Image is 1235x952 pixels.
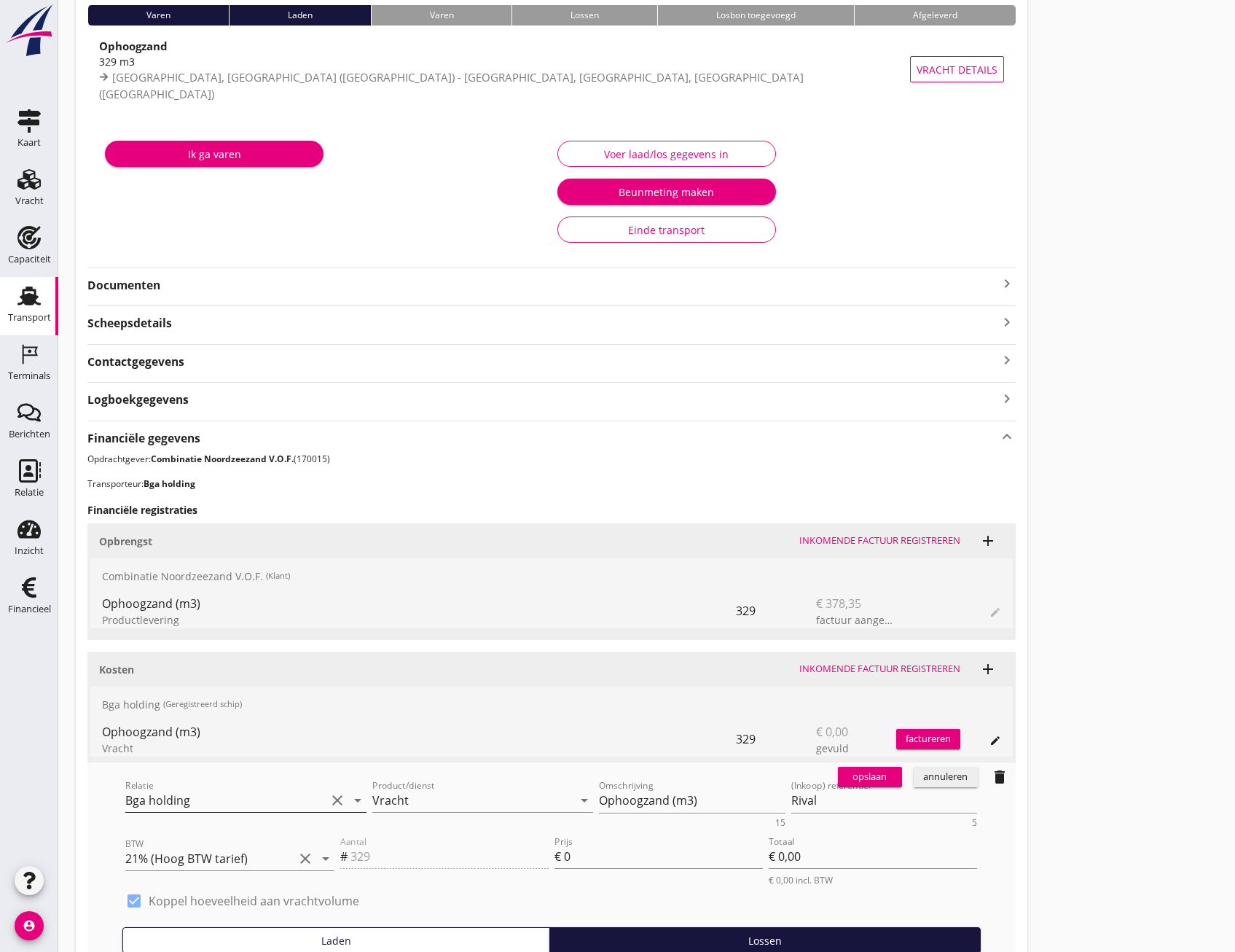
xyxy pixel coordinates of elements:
div: Ophoogzand (m3) [102,723,736,741]
div: Losbon toegevoegd [657,5,854,26]
h3: Financiële registraties [87,502,1016,518]
p: Opdrachtgever: (170015) [87,453,1016,466]
div: Lossen [511,5,657,26]
i: arrow_drop_down [317,850,334,867]
input: Relatie [125,789,326,812]
input: Product/dienst [372,789,573,812]
div: factuur aangemaakt [816,612,896,628]
div: 15 [775,819,785,827]
button: Voer laad/los gegevens in [557,141,776,167]
textarea: Omschrijving [599,789,785,813]
div: Productlevering [102,612,736,628]
button: Vracht details [910,56,1004,82]
i: delete [991,768,1008,786]
div: Laden [229,5,371,26]
div: Inkomende factuur registreren [799,534,960,548]
div: Relatie [15,488,44,497]
div: factureren [896,732,960,746]
div: opslaan [844,770,896,784]
div: Einde transport [570,222,764,238]
div: € [554,848,564,865]
strong: Ophoogzand [99,39,168,53]
div: 329 [736,593,816,628]
span: Vracht details [917,62,997,77]
button: Inkomende factuur registreren [793,531,966,551]
span: [GEOGRAPHIC_DATA], [GEOGRAPHIC_DATA] ([GEOGRAPHIC_DATA]) - [GEOGRAPHIC_DATA], [GEOGRAPHIC_DATA], ... [99,70,804,101]
button: opslaan [838,767,902,787]
div: Capaciteit [8,254,51,264]
div: Varen [371,5,512,26]
strong: Contactgegevens [87,354,184,370]
div: Inkomende factuur registreren [799,662,960,676]
button: factureren [896,729,960,749]
label: Koppel hoeveelheid aan vrachtvolume [149,894,359,908]
div: Inzicht [15,546,44,555]
strong: Opbrengst [99,534,152,548]
div: Berichten [9,429,50,439]
strong: Documenten [87,277,998,294]
i: edit [989,735,1001,746]
div: Vracht [15,196,44,206]
strong: Logboekgegevens [87,391,189,408]
strong: Scheepsdetails [87,315,172,332]
div: Combinatie Noordzeezand V.O.F. [90,558,1013,593]
textarea: (Inkoop) referentie: [791,789,978,813]
div: 329 [736,722,816,757]
div: gevuld [816,741,896,756]
input: BTW [125,847,293,870]
i: add [979,532,997,550]
p: Transporteur: [87,477,1016,491]
div: Varen [87,5,229,26]
small: (Klant) [266,570,290,582]
div: 5 [972,819,977,827]
small: (Geregistreerd schip) [163,698,242,711]
button: Beunmeting maken [557,179,776,205]
a: Ophoogzand329 m3[GEOGRAPHIC_DATA], [GEOGRAPHIC_DATA] ([GEOGRAPHIC_DATA]) - [GEOGRAPHIC_DATA], [GE... [87,37,1016,101]
div: Afgeleverd [854,5,1016,26]
strong: Bga holding [144,477,195,490]
strong: Combinatie Noordzeezand V.O.F. [151,453,294,465]
div: Financieel [8,604,51,614]
img: logo-small.a267ee39.svg [3,4,55,58]
button: annuleren [914,767,978,787]
i: keyboard_arrow_right [998,312,1016,332]
i: arrow_drop_down [349,792,366,809]
div: Bga holding [90,687,1013,722]
button: Einde transport [557,216,776,243]
div: annuleren [920,770,972,784]
div: Beunmeting maken [569,184,764,200]
button: Inkomende factuur registreren [793,659,966,679]
i: keyboard_arrow_right [998,275,1016,292]
div: Vracht [102,741,736,756]
i: keyboard_arrow_right [998,351,1016,370]
i: add [979,660,997,678]
div: Lossen [556,933,974,948]
i: keyboard_arrow_right [998,389,1016,408]
strong: Financiële gegevens [87,430,200,447]
div: Transport [8,313,51,322]
div: Terminals [8,371,50,381]
i: arrow_drop_down [576,792,593,809]
div: Voer laad/los gegevens in [570,147,764,162]
div: € 0,00 incl. BTW [769,874,977,886]
div: 329 m3 [99,54,911,69]
div: Kaart [17,138,41,147]
button: Ik ga varen [105,141,324,167]
div: Ophoogzand (m3) [102,595,736,612]
i: account_circle [15,911,44,940]
span: € 0,00 [816,723,848,741]
span: € 378,35 [816,595,861,612]
div: Ik ga varen [117,147,312,162]
input: Totaal [769,845,977,868]
i: clear [329,792,346,809]
i: keyboard_arrow_up [998,427,1016,447]
strong: Kosten [99,663,134,676]
input: Prijs [564,845,763,868]
i: clear [297,850,314,867]
div: Laden [129,933,544,948]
